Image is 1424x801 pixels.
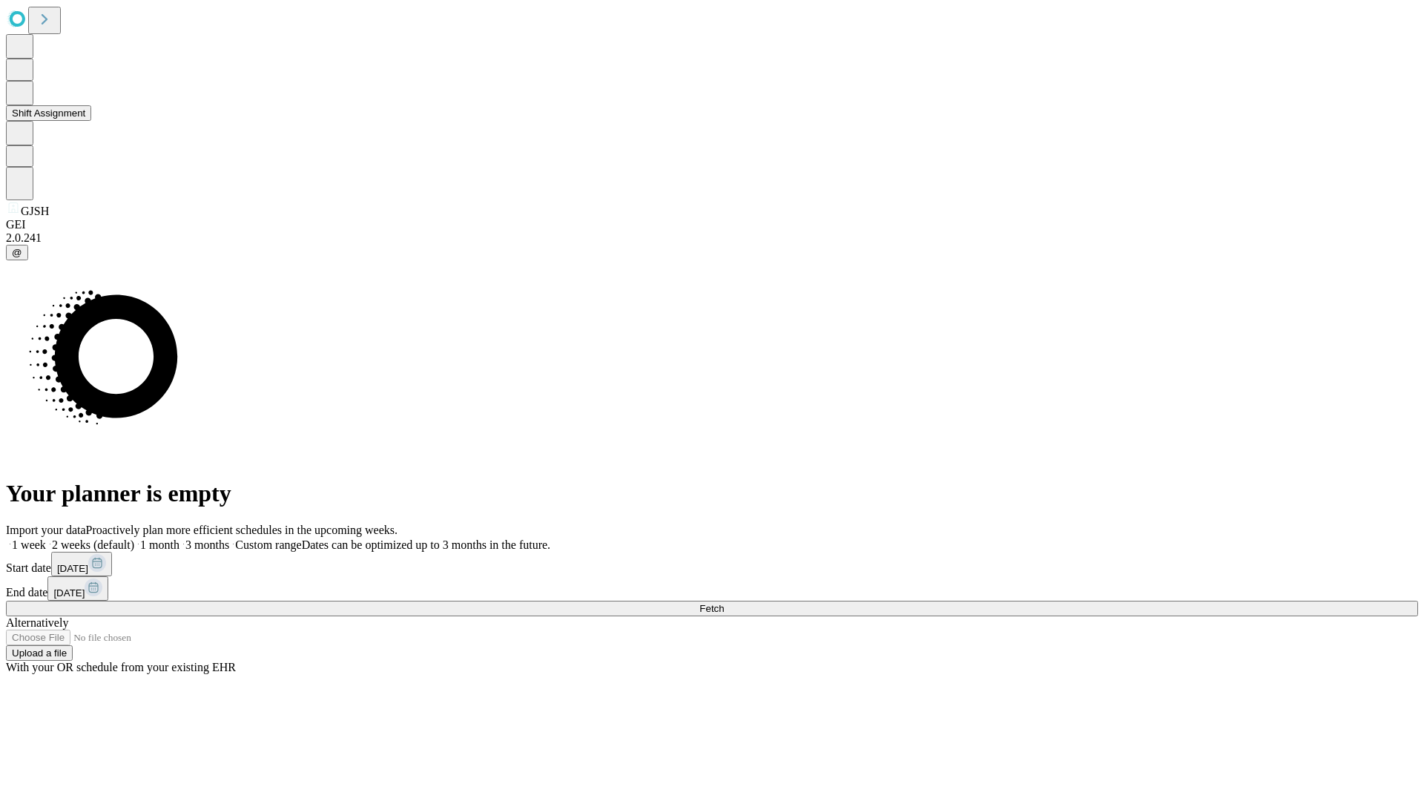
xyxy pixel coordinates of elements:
[53,587,85,599] span: [DATE]
[6,552,1418,576] div: Start date
[6,645,73,661] button: Upload a file
[140,538,179,551] span: 1 month
[6,524,86,536] span: Import your data
[6,105,91,121] button: Shift Assignment
[6,616,68,629] span: Alternatively
[6,231,1418,245] div: 2.0.241
[12,247,22,258] span: @
[6,576,1418,601] div: End date
[302,538,550,551] span: Dates can be optimized up to 3 months in the future.
[6,661,236,673] span: With your OR schedule from your existing EHR
[57,563,88,574] span: [DATE]
[6,245,28,260] button: @
[12,538,46,551] span: 1 week
[6,218,1418,231] div: GEI
[52,538,134,551] span: 2 weeks (default)
[6,601,1418,616] button: Fetch
[21,205,49,217] span: GJSH
[47,576,108,601] button: [DATE]
[6,480,1418,507] h1: Your planner is empty
[185,538,229,551] span: 3 months
[235,538,301,551] span: Custom range
[699,603,724,614] span: Fetch
[51,552,112,576] button: [DATE]
[86,524,398,536] span: Proactively plan more efficient schedules in the upcoming weeks.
